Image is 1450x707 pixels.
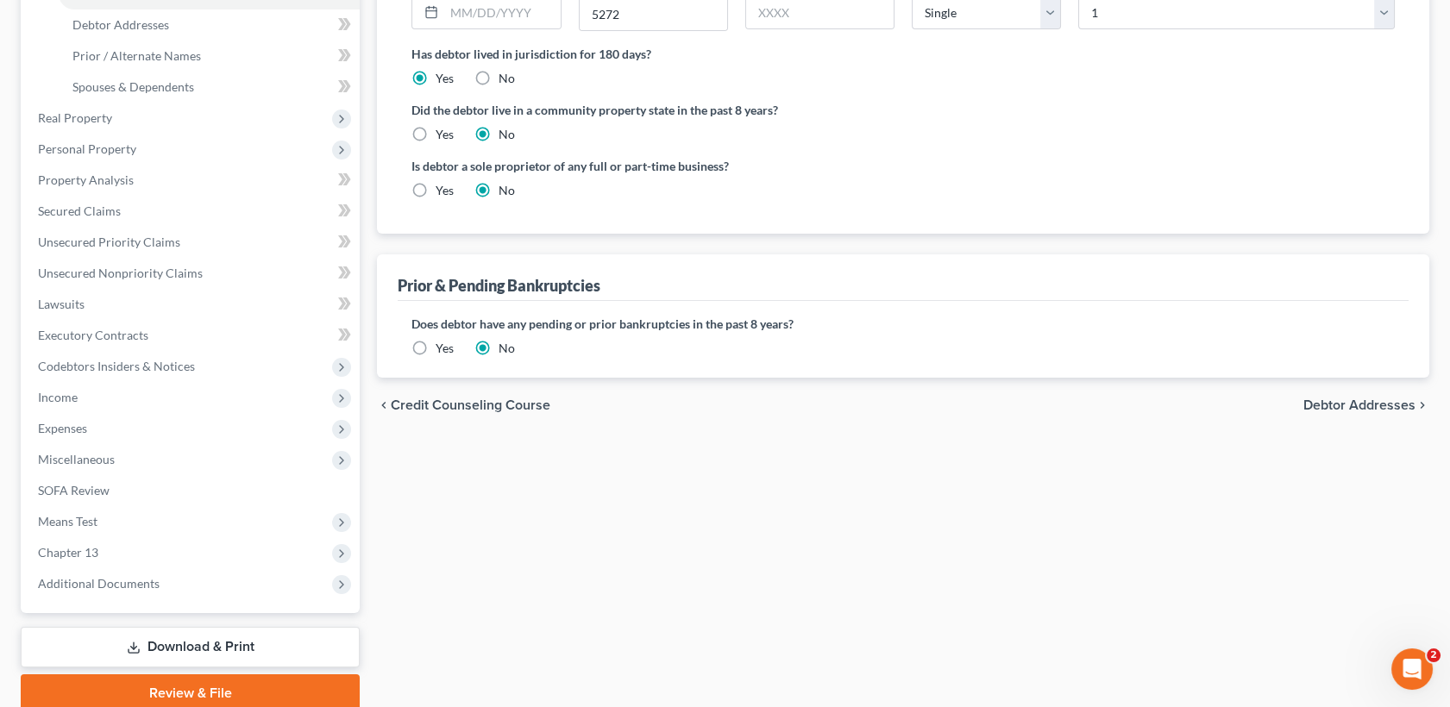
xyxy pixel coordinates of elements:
span: Property Analysis [38,172,134,187]
span: SOFA Review [38,483,110,497]
a: Executory Contracts [24,320,360,351]
a: Unsecured Priority Claims [24,227,360,258]
label: No [499,126,515,143]
span: Debtor Addresses [72,17,169,32]
a: Lawsuits [24,289,360,320]
span: Lawsuits [38,297,85,311]
a: Secured Claims [24,196,360,227]
span: Chapter 13 [38,545,98,560]
button: chevron_left Credit Counseling Course [377,398,550,412]
span: Expenses [38,421,87,435]
label: Has debtor lived in jurisdiction for 180 days? [411,45,1395,63]
span: Executory Contracts [38,328,148,342]
label: Did the debtor live in a community property state in the past 8 years? [411,101,1395,119]
span: Unsecured Priority Claims [38,235,180,249]
label: No [499,182,515,199]
button: Debtor Addresses chevron_right [1303,398,1429,412]
span: Means Test [38,514,97,529]
span: Personal Property [38,141,136,156]
span: Real Property [38,110,112,125]
a: Download & Print [21,627,360,667]
i: chevron_right [1415,398,1429,412]
span: Prior / Alternate Names [72,48,201,63]
div: Prior & Pending Bankruptcies [398,275,600,296]
a: Unsecured Nonpriority Claims [24,258,360,289]
span: Additional Documents [38,576,160,591]
a: SOFA Review [24,475,360,506]
label: Yes [436,340,454,357]
a: Spouses & Dependents [59,72,360,103]
label: Is debtor a sole proprietor of any full or part-time business? [411,157,894,175]
label: Yes [436,70,454,87]
iframe: Intercom live chat [1391,648,1433,690]
span: Spouses & Dependents [72,79,194,94]
a: Prior / Alternate Names [59,41,360,72]
label: Does debtor have any pending or prior bankruptcies in the past 8 years? [411,315,1395,333]
a: Debtor Addresses [59,9,360,41]
span: Unsecured Nonpriority Claims [38,266,203,280]
span: Income [38,390,78,404]
a: Property Analysis [24,165,360,196]
label: No [499,340,515,357]
span: Debtor Addresses [1303,398,1415,412]
label: Yes [436,182,454,199]
span: 2 [1427,648,1441,662]
span: Miscellaneous [38,452,115,466]
span: Codebtors Insiders & Notices [38,359,195,373]
i: chevron_left [377,398,391,412]
label: Yes [436,126,454,143]
span: Credit Counseling Course [391,398,550,412]
span: Secured Claims [38,203,121,218]
label: No [499,70,515,87]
